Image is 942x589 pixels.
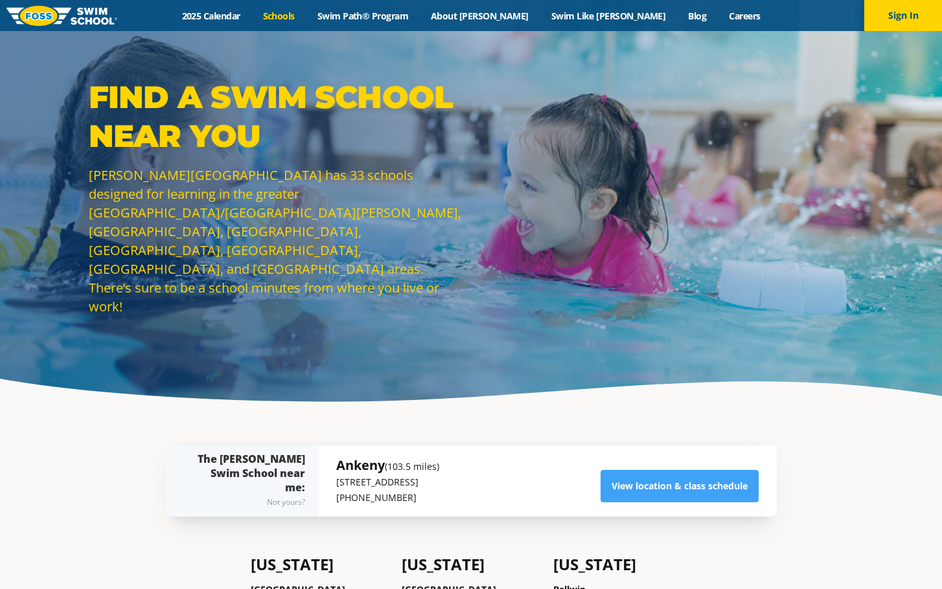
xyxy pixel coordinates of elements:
[191,495,305,510] div: Not yours?
[191,452,305,510] div: The [PERSON_NAME] Swim School near me:
[336,490,439,506] p: [PHONE_NUMBER]
[601,470,759,502] a: View location & class schedule
[89,78,465,155] p: Find a Swim School Near You
[385,460,439,472] small: (103.5 miles)
[540,10,677,22] a: Swim Like [PERSON_NAME]
[402,555,540,573] h4: [US_STATE]
[677,10,718,22] a: Blog
[718,10,772,22] a: Careers
[170,10,251,22] a: 2025 Calendar
[6,6,117,26] img: FOSS Swim School Logo
[251,10,306,22] a: Schools
[420,10,540,22] a: About [PERSON_NAME]
[89,166,465,316] p: [PERSON_NAME][GEOGRAPHIC_DATA] has 33 schools designed for learning in the greater [GEOGRAPHIC_DA...
[336,456,439,474] h5: Ankeny
[251,555,389,573] h4: [US_STATE]
[336,474,439,490] p: [STREET_ADDRESS]
[553,555,691,573] h4: [US_STATE]
[306,10,419,22] a: Swim Path® Program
